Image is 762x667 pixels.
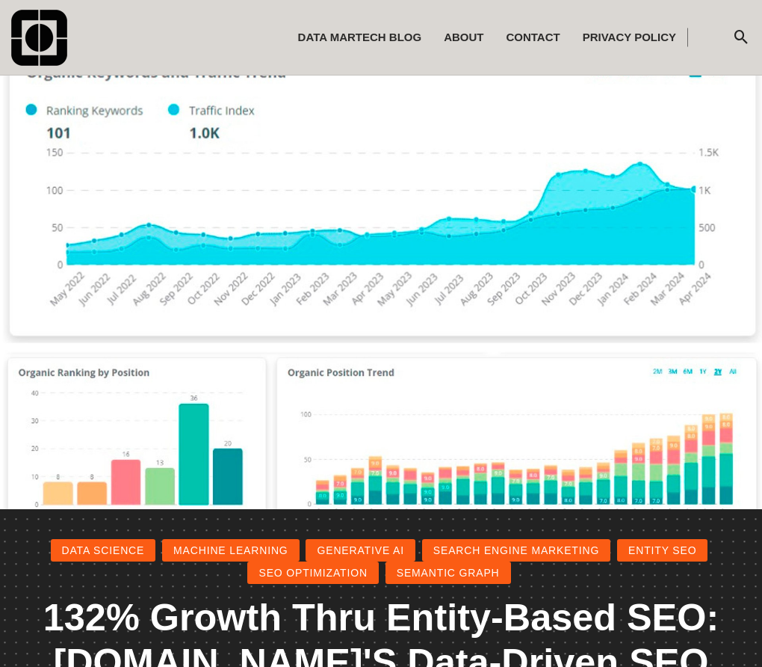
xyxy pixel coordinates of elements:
[11,10,67,66] img: comando-590
[247,562,378,584] a: SEO Optimization
[617,539,707,562] a: Entity SEO
[162,539,299,562] a: Machine Learning
[422,539,610,562] a: Search Engine Marketing
[687,595,762,667] div: Widget de chat
[385,562,511,584] a: Semantic Graph
[306,539,415,562] a: Generative AI
[687,595,762,667] iframe: Chat Widget
[51,539,156,562] a: data science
